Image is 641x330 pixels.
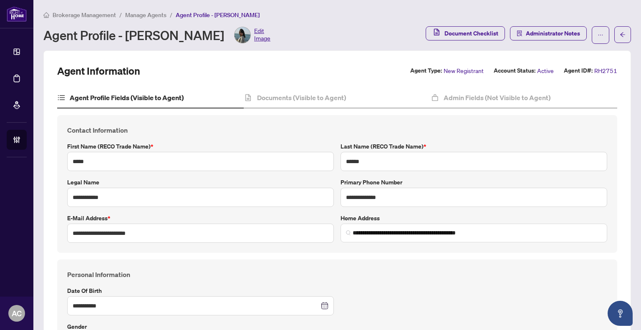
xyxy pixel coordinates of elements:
label: Home Address [341,214,607,223]
label: Primary Phone Number [341,178,607,187]
button: Administrator Notes [510,26,587,40]
span: Manage Agents [125,11,167,19]
label: Agent Type: [410,66,442,76]
span: ellipsis [598,32,603,38]
span: RH2751 [594,66,617,76]
button: Document Checklist [426,26,505,40]
span: Document Checklist [444,27,498,40]
img: Profile Icon [235,27,250,43]
span: Edit Image [254,27,270,43]
span: Brokerage Management [53,11,116,19]
label: Date of Birth [67,286,334,295]
label: Last Name (RECO Trade Name) [341,142,607,151]
img: search_icon [346,230,351,235]
label: Account Status: [494,66,535,76]
span: home [43,12,49,18]
label: Agent ID#: [564,66,593,76]
label: E-mail Address [67,214,334,223]
h4: Personal Information [67,270,607,280]
h4: Documents (Visible to Agent) [257,93,346,103]
span: solution [517,30,522,36]
li: / [119,10,122,20]
span: arrow-left [620,32,626,38]
span: New Registrant [444,66,484,76]
h4: Agent Profile Fields (Visible to Agent) [70,93,184,103]
h2: Agent Information [57,64,140,78]
h4: Admin Fields (Not Visible to Agent) [444,93,550,103]
h4: Contact Information [67,125,607,135]
li: / [170,10,172,20]
button: Open asap [608,301,633,326]
label: Legal Name [67,178,334,187]
label: First Name (RECO Trade Name) [67,142,334,151]
span: Administrator Notes [526,27,580,40]
img: logo [7,6,27,22]
span: Agent Profile - [PERSON_NAME] [176,11,260,19]
span: Active [537,66,554,76]
span: AC [12,307,22,319]
div: Agent Profile - [PERSON_NAME] [43,27,270,43]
